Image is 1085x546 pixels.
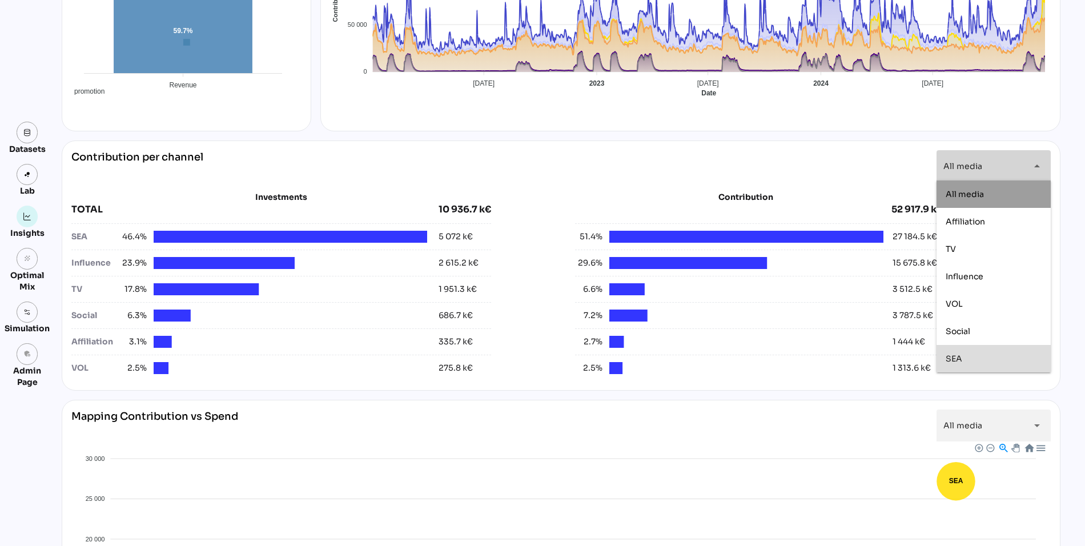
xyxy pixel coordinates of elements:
[364,68,367,75] tspan: 0
[575,362,602,374] span: 2.5%
[439,203,491,216] div: 10 936.7 k€
[71,283,119,295] div: TV
[697,79,719,87] tspan: [DATE]
[604,191,887,203] div: Contribution
[702,89,717,97] text: Date
[119,362,147,374] span: 2.5%
[575,336,602,348] span: 2.7%
[1035,443,1045,452] div: Menu
[943,420,982,431] span: All media
[974,443,982,451] div: Zoom In
[71,409,238,441] div: Mapping Contribution vs Spend
[119,283,147,295] span: 17.8%
[119,336,147,348] span: 3.1%
[589,79,605,87] tspan: 2023
[23,308,31,316] img: settings.svg
[946,216,985,226] span: Affiliation
[946,298,963,308] span: VOL
[575,257,602,269] span: 29.6%
[813,79,829,87] tspan: 2024
[439,283,477,295] div: 1 951.3 k€
[5,270,50,292] div: Optimal Mix
[575,310,602,322] span: 7.2%
[86,455,105,462] tspan: 30 000
[893,231,937,243] div: 27 184.5 k€
[1024,443,1034,452] div: Reset Zoom
[5,365,50,388] div: Admin Page
[998,443,1008,452] div: Selection Zoom
[1030,419,1044,432] i: arrow_drop_down
[23,171,31,179] img: lab.svg
[891,203,943,216] div: 52 917.9 k€
[893,283,933,295] div: 3 512.5 k€
[575,231,602,243] span: 51.4%
[86,495,105,502] tspan: 25 000
[439,310,473,322] div: 686.7 k€
[71,191,491,203] div: Investments
[946,271,983,281] span: Influence
[473,79,495,87] tspan: [DATE]
[66,87,105,95] span: promotion
[10,227,45,239] div: Insights
[893,310,933,322] div: 3 787.5 k€
[893,336,925,348] div: 1 444 k€
[119,257,147,269] span: 23.9%
[23,129,31,136] img: data.svg
[348,21,367,28] tspan: 50 000
[1011,444,1018,451] div: Panning
[23,212,31,220] img: graph.svg
[943,161,982,171] span: All media
[893,362,931,374] div: 1 313.6 k€
[1030,159,1044,173] i: arrow_drop_down
[439,336,473,348] div: 335.7 k€
[71,150,203,182] div: Contribution per channel
[169,81,196,89] tspan: Revenue
[119,231,147,243] span: 46.4%
[439,362,473,374] div: 275.8 k€
[23,350,31,358] i: admin_panel_settings
[946,243,956,254] span: TV
[71,310,119,322] div: Social
[71,231,119,243] div: SEA
[946,326,970,336] span: Social
[946,188,984,199] span: All media
[575,283,602,295] span: 6.6%
[946,353,962,363] span: SEA
[71,336,119,348] div: Affiliation
[5,323,50,334] div: Simulation
[439,257,479,269] div: 2 615.2 k€
[23,255,31,263] i: grain
[922,79,944,87] tspan: [DATE]
[439,231,473,243] div: 5 072 k€
[893,257,937,269] div: 15 675.8 k€
[9,143,46,155] div: Datasets
[119,310,147,322] span: 6.3%
[15,185,40,196] div: Lab
[71,203,439,216] div: TOTAL
[86,536,105,543] tspan: 20 000
[986,443,994,451] div: Zoom Out
[71,362,119,374] div: VOL
[71,257,119,269] div: Influence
